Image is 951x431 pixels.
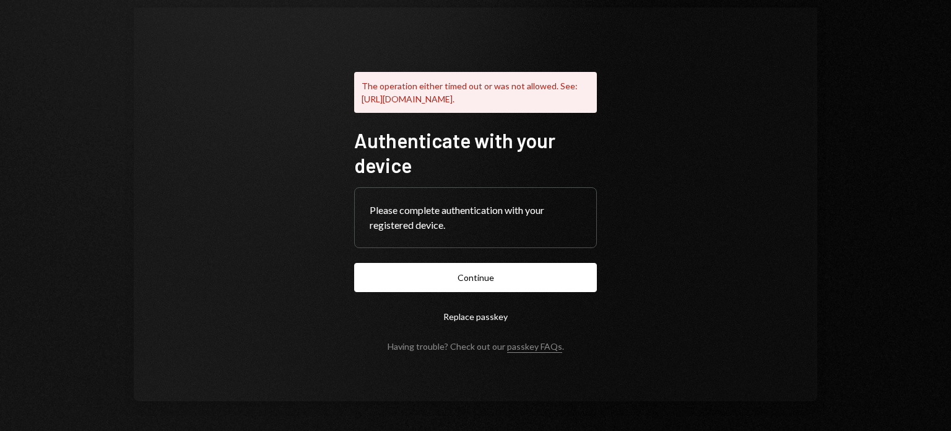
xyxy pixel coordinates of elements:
button: Continue [354,263,597,292]
a: passkey FAQs [507,341,562,353]
div: The operation either timed out or was not allowed. See: [URL][DOMAIN_NAME]. [354,72,597,113]
div: Please complete authentication with your registered device. [370,203,581,233]
div: Having trouble? Check out our . [388,341,564,352]
h1: Authenticate with your device [354,128,597,177]
button: Replace passkey [354,302,597,331]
